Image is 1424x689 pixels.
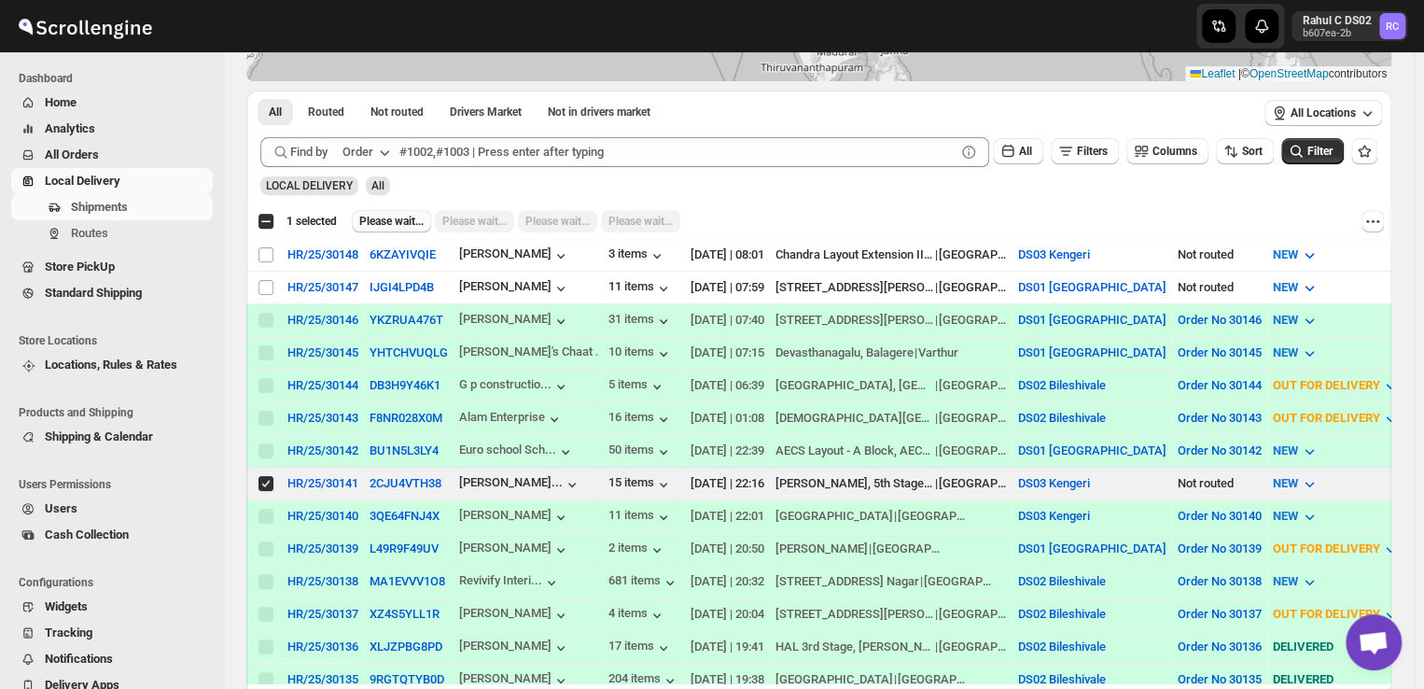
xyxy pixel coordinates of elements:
button: 50 items [608,443,673,461]
div: | [775,605,1008,624]
div: [DATE] | 01:08 [691,409,764,428]
button: BU1N5L3LY4 [370,443,439,457]
button: [PERSON_NAME] [459,279,570,298]
span: Store PickUp [45,260,115,274]
button: YHTCHVUQLG [370,345,448,359]
button: 681 items [608,573,679,592]
div: [GEOGRAPHIC_DATA], [GEOGRAPHIC_DATA][PERSON_NAME][GEOGRAPHIC_DATA], [GEOGRAPHIC_DATA] [775,376,934,395]
span: Columns [1152,145,1197,158]
button: Filter [1281,138,1344,164]
div: Not routed [1178,246,1262,264]
div: [GEOGRAPHIC_DATA] [938,474,1007,493]
button: 2CJU4VTH38 [370,476,441,490]
button: XLJZPBG8PD [370,640,442,654]
span: Users [45,501,77,515]
button: Notifications [11,646,213,672]
div: Chandra Layout Extension II Stage, [PERSON_NAME] [775,246,934,264]
span: Shipping & Calendar [45,429,153,443]
div: 11 items [608,508,673,527]
button: HR/25/30143 [287,411,358,425]
button: Routes [11,220,213,246]
button: 5 items [608,377,666,396]
div: | [775,409,1008,428]
button: 10 items [608,344,673,363]
span: Cash Collection [45,527,129,541]
span: OUT FOR DELIVERY [1273,541,1379,555]
button: NEW [1262,469,1330,499]
button: XZ4S5YLL1R [370,607,440,621]
button: DB3H9Y46K1 [370,378,440,392]
button: 11 items [608,279,673,298]
button: Shipments [11,194,213,220]
button: DS01 [GEOGRAPHIC_DATA] [1018,541,1166,555]
button: Order [331,137,405,167]
span: Standard Shipping [45,286,142,300]
button: HR/25/30146 [287,313,358,327]
span: NEW [1273,313,1298,327]
span: Filters [1077,145,1108,158]
div: [PERSON_NAME], 5th Stage, [PERSON_NAME] Nagar [775,474,934,493]
button: Tracking [11,620,213,646]
button: Home [11,90,213,116]
div: [GEOGRAPHIC_DATA] [938,638,1007,656]
div: [GEOGRAPHIC_DATA] [775,507,893,526]
button: OUT FOR DELIVERY [1262,534,1411,564]
button: Sort [1216,138,1274,164]
div: [PERSON_NAME] [459,312,570,330]
div: [PERSON_NAME] [459,639,570,657]
button: 3QE64FNJ4X [370,509,440,523]
div: 16 items [608,410,673,429]
button: DS02 Bileshivale [1018,607,1106,621]
span: Products and Shipping [19,405,215,420]
button: DS02 Bileshivale [1018,640,1106,654]
a: Leaflet [1190,67,1235,80]
button: Analytics [11,116,213,142]
text: RC [1386,21,1399,33]
button: DS03 Kengeri [1018,509,1090,523]
div: | [775,572,1008,591]
button: Order No 30146 [1178,313,1262,327]
button: Cash Collection [11,522,213,548]
button: [PERSON_NAME]'s Chaat ... [459,344,597,363]
span: Routes [71,226,108,240]
div: [DATE] | 19:38 [691,670,764,689]
div: HR/25/30135 [287,672,358,686]
div: 3 items [608,246,666,265]
button: 15 items [608,475,673,494]
span: OUT FOR DELIVERY [1273,607,1379,621]
button: All Orders [11,142,213,168]
div: HR/25/30136 [287,640,358,654]
div: [DATE] | 06:39 [691,376,764,395]
div: | [775,474,1008,493]
div: HR/25/30147 [287,280,358,294]
div: Order [342,143,373,162]
button: [PERSON_NAME] [459,246,570,265]
div: [GEOGRAPHIC_DATA] [873,540,942,558]
span: Not routed [370,105,424,120]
div: [DATE] | 07:40 [691,311,764,330]
button: Widgets [11,594,213,620]
button: HR/25/30140 [287,509,358,523]
button: Claimable [439,99,533,125]
a: OpenStreetMap [1249,67,1329,80]
div: [STREET_ADDRESS][PERSON_NAME] [775,278,934,297]
button: NEW [1262,338,1330,368]
div: DELIVERED [1273,670,1400,689]
span: Dashboard [19,71,215,86]
span: 1 selected [286,214,337,229]
button: 6KZAYIVQIE [370,247,436,261]
span: NEW [1273,476,1298,490]
button: Unrouted [359,99,435,125]
button: HR/25/30148 [287,247,358,261]
span: NEW [1273,509,1298,523]
button: HR/25/30139 [287,541,358,555]
button: [PERSON_NAME]... [459,475,581,494]
button: 17 items [608,639,673,657]
span: All [269,105,282,120]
